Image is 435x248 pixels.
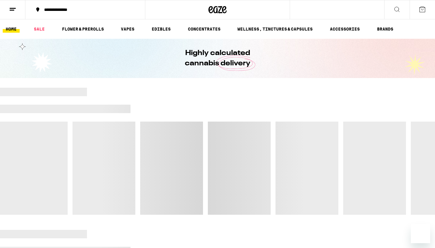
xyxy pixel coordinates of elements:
a: ACCESSORIES [327,25,363,33]
iframe: Button to launch messaging window [411,224,430,243]
a: CONCENTRATES [185,25,224,33]
a: HOME [3,25,20,33]
a: VAPES [118,25,137,33]
a: FLOWER & PREROLLS [59,25,107,33]
a: WELLNESS, TINCTURES & CAPSULES [234,25,316,33]
a: SALE [31,25,48,33]
a: BRANDS [374,25,396,33]
a: EDIBLES [149,25,174,33]
h1: Highly calculated cannabis delivery [168,48,267,69]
